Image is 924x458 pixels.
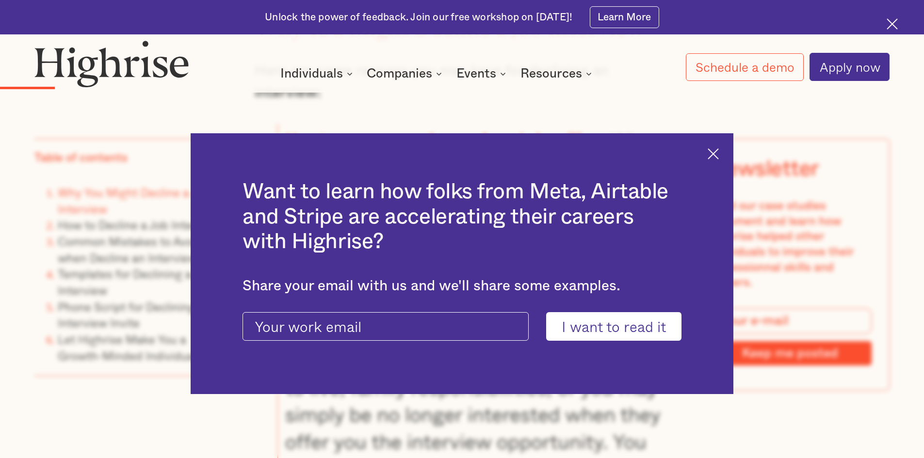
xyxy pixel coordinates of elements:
[520,68,582,79] div: Resources
[367,68,432,79] div: Companies
[520,68,595,79] div: Resources
[708,148,719,159] img: Cross icon
[546,312,681,341] input: I want to read it
[367,68,445,79] div: Companies
[243,278,681,295] div: Share your email with us and we'll share some examples.
[243,312,529,341] input: Your work email
[456,68,509,79] div: Events
[590,6,659,28] a: Learn More
[280,68,356,79] div: Individuals
[810,53,890,81] a: Apply now
[243,312,681,341] form: current-ascender-blog-article-modal-form
[887,18,898,30] img: Cross icon
[280,68,343,79] div: Individuals
[686,53,804,81] a: Schedule a demo
[34,40,189,87] img: Highrise logo
[265,11,572,24] div: Unlock the power of feedback. Join our free workshop on [DATE]!
[243,179,681,254] h2: Want to learn how folks from Meta, Airtable and Stripe are accelerating their careers with Highrise?
[456,68,496,79] div: Events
